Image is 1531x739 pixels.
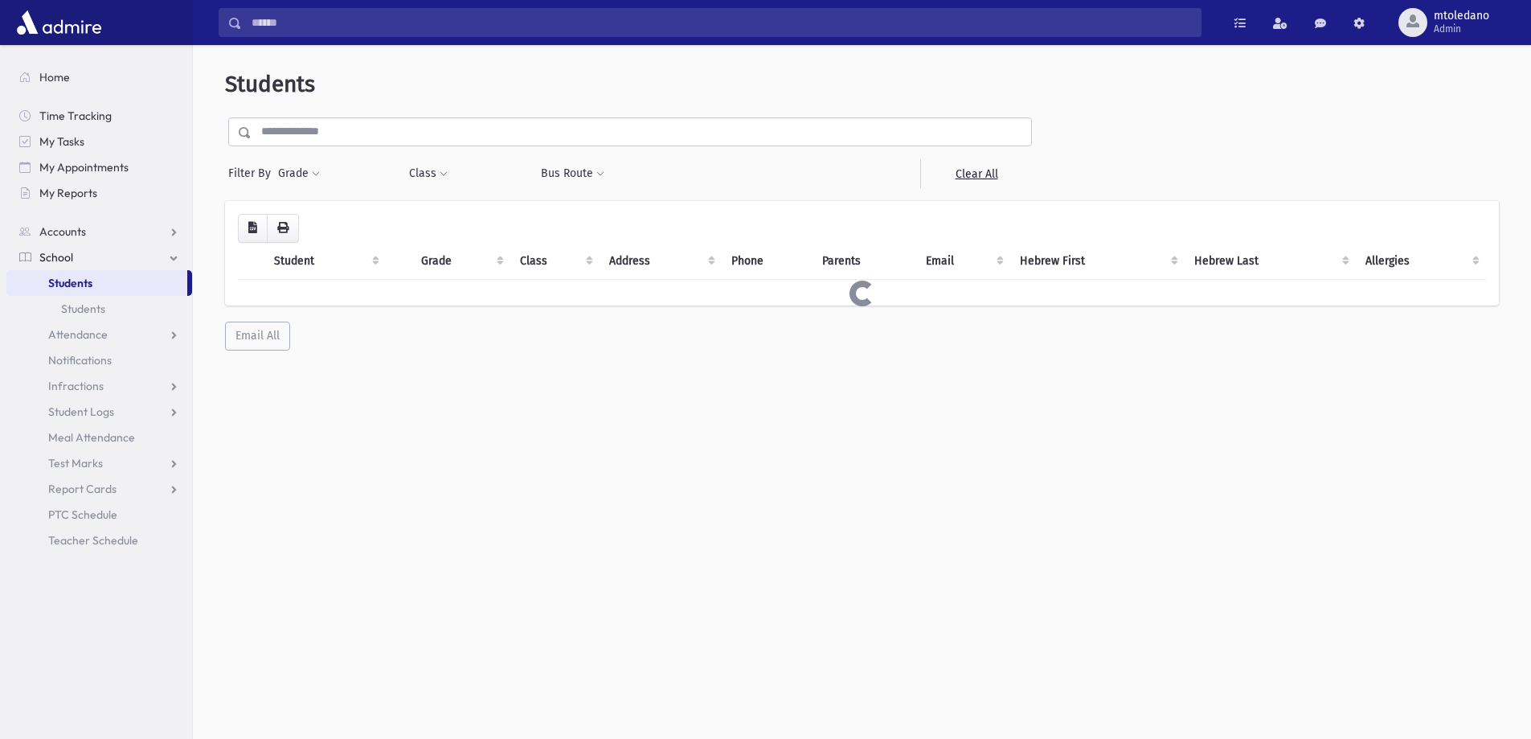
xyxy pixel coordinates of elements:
[6,502,192,528] a: PTC Schedule
[242,8,1201,37] input: Search
[228,165,277,182] span: Filter By
[6,180,192,206] a: My Reports
[39,186,97,200] span: My Reports
[722,243,813,280] th: Phone
[39,160,129,174] span: My Appointments
[48,456,103,470] span: Test Marks
[920,159,1032,188] a: Clear All
[225,71,315,97] span: Students
[39,224,86,239] span: Accounts
[1434,10,1489,23] span: mtoledano
[6,528,192,553] a: Teacher Schedule
[48,353,112,367] span: Notifications
[264,243,386,280] th: Student
[6,270,187,296] a: Students
[6,347,192,373] a: Notifications
[39,250,73,265] span: School
[225,322,290,351] button: Email All
[6,154,192,180] a: My Appointments
[1356,243,1486,280] th: Allergies
[408,159,448,188] button: Class
[48,430,135,445] span: Meal Attendance
[1434,23,1489,35] span: Admin
[540,159,605,188] button: Bus Route
[48,533,138,548] span: Teacher Schedule
[6,244,192,270] a: School
[39,109,112,123] span: Time Tracking
[6,219,192,244] a: Accounts
[267,214,299,243] button: Print
[6,322,192,347] a: Attendance
[6,296,192,322] a: Students
[48,482,117,496] span: Report Cards
[6,373,192,399] a: Infractions
[6,399,192,425] a: Student Logs
[6,450,192,476] a: Test Marks
[6,103,192,129] a: Time Tracking
[1010,243,1184,280] th: Hebrew First
[13,6,105,39] img: AdmirePro
[813,243,916,280] th: Parents
[916,243,1010,280] th: Email
[411,243,510,280] th: Grade
[277,159,321,188] button: Grade
[600,243,722,280] th: Address
[48,327,108,342] span: Attendance
[48,507,117,522] span: PTC Schedule
[6,129,192,154] a: My Tasks
[6,425,192,450] a: Meal Attendance
[6,64,192,90] a: Home
[39,70,70,84] span: Home
[238,214,268,243] button: CSV
[1185,243,1357,280] th: Hebrew Last
[48,276,92,290] span: Students
[510,243,600,280] th: Class
[6,476,192,502] a: Report Cards
[39,134,84,149] span: My Tasks
[48,404,114,419] span: Student Logs
[48,379,104,393] span: Infractions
